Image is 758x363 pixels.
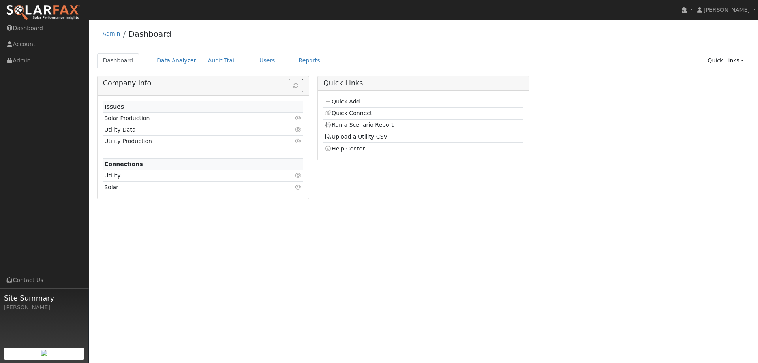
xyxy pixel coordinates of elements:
[295,138,302,144] i: Click to view
[325,110,372,116] a: Quick Connect
[104,103,124,110] strong: Issues
[128,29,171,39] a: Dashboard
[325,134,387,140] a: Upload a Utility CSV
[295,115,302,121] i: Click to view
[103,30,120,37] a: Admin
[97,53,139,68] a: Dashboard
[704,7,750,13] span: [PERSON_NAME]
[325,98,360,105] a: Quick Add
[295,127,302,132] i: Click to view
[323,79,523,87] h5: Quick Links
[702,53,750,68] a: Quick Links
[41,350,47,356] img: retrieve
[253,53,281,68] a: Users
[103,113,271,124] td: Solar Production
[103,124,271,135] td: Utility Data
[4,303,84,312] div: [PERSON_NAME]
[202,53,242,68] a: Audit Trail
[293,53,326,68] a: Reports
[295,184,302,190] i: Click to view
[103,79,303,87] h5: Company Info
[6,4,80,21] img: SolarFax
[151,53,202,68] a: Data Analyzer
[104,161,143,167] strong: Connections
[325,145,365,152] a: Help Center
[325,122,394,128] a: Run a Scenario Report
[103,170,271,181] td: Utility
[4,293,84,303] span: Site Summary
[103,135,271,147] td: Utility Production
[295,173,302,178] i: Click to view
[103,182,271,193] td: Solar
